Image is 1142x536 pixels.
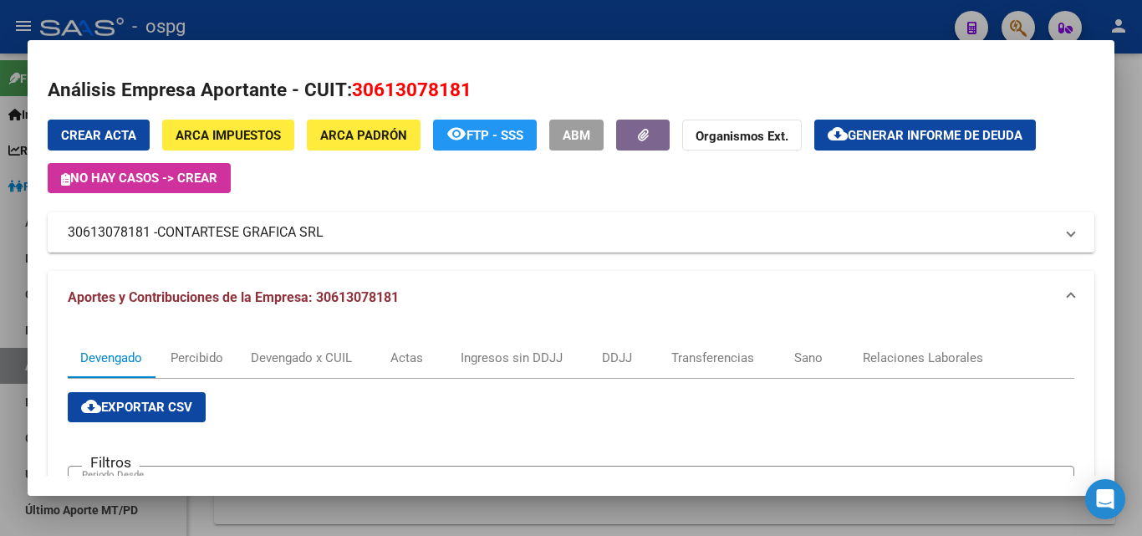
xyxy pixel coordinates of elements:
[446,124,466,144] mat-icon: remove_red_eye
[68,289,399,305] span: Aportes y Contribuciones de la Empresa: 30613078181
[162,120,294,151] button: ARCA Impuestos
[863,349,983,367] div: Relaciones Laborales
[320,128,407,143] span: ARCA Padrón
[61,171,217,186] span: No hay casos -> Crear
[157,222,324,242] span: CONTARTESE GRAFICA SRL
[814,120,1036,151] button: Generar informe de deuda
[602,349,632,367] div: DDJJ
[48,163,231,193] button: No hay casos -> Crear
[176,128,281,143] span: ARCA Impuestos
[81,396,101,416] mat-icon: cloud_download
[563,128,590,143] span: ABM
[466,128,523,143] span: FTP - SSS
[81,400,192,415] span: Exportar CSV
[461,349,563,367] div: Ingresos sin DDJJ
[251,349,352,367] div: Devengado x CUIL
[682,120,802,151] button: Organismos Ext.
[68,392,206,422] button: Exportar CSV
[794,349,823,367] div: Sano
[433,120,537,151] button: FTP - SSS
[671,349,754,367] div: Transferencias
[696,129,788,144] strong: Organismos Ext.
[80,349,142,367] div: Devengado
[68,222,1054,242] mat-panel-title: 30613078181 -
[61,128,136,143] span: Crear Acta
[848,128,1022,143] span: Generar informe de deuda
[828,124,848,144] mat-icon: cloud_download
[48,271,1094,324] mat-expansion-panel-header: Aportes y Contribuciones de la Empresa: 30613078181
[48,212,1094,253] mat-expansion-panel-header: 30613078181 -CONTARTESE GRAFICA SRL
[549,120,604,151] button: ABM
[82,453,140,472] h3: Filtros
[390,349,423,367] div: Actas
[352,79,472,100] span: 30613078181
[171,349,223,367] div: Percibido
[48,120,150,151] button: Crear Acta
[48,76,1094,105] h2: Análisis Empresa Aportante - CUIT:
[307,120,421,151] button: ARCA Padrón
[1085,479,1125,519] div: Open Intercom Messenger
